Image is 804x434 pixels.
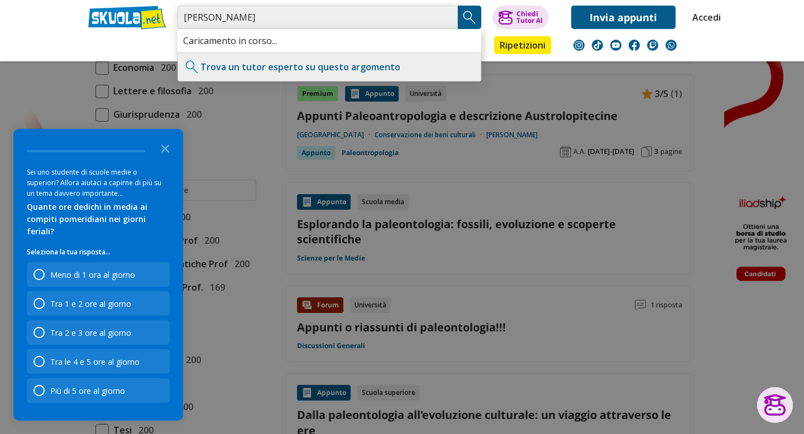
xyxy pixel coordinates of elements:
img: Trova un tutor esperto [184,59,200,75]
a: Ripetizioni [494,36,551,54]
a: Accedi [692,6,716,29]
img: twitch [647,40,658,51]
a: Appunti [175,36,225,56]
div: Meno di 1 ora al giorno [50,269,135,280]
div: Più di 5 ore al giorno [27,378,170,403]
div: Quante ore dedichi in media ai compiti pomeridiani nei giorni feriali? [27,201,170,238]
div: Tra 1 e 2 ore al giorno [27,291,170,316]
div: Survey [13,129,183,421]
div: Tra 2 e 3 ore al giorno [50,327,131,338]
a: Invia appunti [571,6,676,29]
p: Seleziona la tua risposta... [27,247,170,258]
a: Trova un tutor esperto su questo argomento [200,61,400,73]
button: ChiediTutor AI [492,6,549,29]
img: WhatsApp [666,40,677,51]
img: Cerca appunti, riassunti o versioni [461,9,478,26]
div: Chiedi Tutor AI [516,11,543,24]
div: Meno di 1 ora al giorno [27,262,170,287]
div: Più di 5 ore al giorno [50,385,125,396]
img: tiktok [592,40,603,51]
div: Tra 2 e 3 ore al giorno [27,320,170,345]
div: Caricamento in corso... [178,29,481,52]
button: Search Button [458,6,481,29]
div: Sei uno studente di scuole medie o superiori? Allora aiutaci a capirne di più su un tema davvero ... [27,167,170,199]
div: Tra le 4 e 5 ore al giorno [50,356,140,367]
div: Tra le 4 e 5 ore al giorno [27,349,170,374]
img: youtube [610,40,621,51]
input: Cerca appunti, riassunti o versioni [178,6,458,29]
button: Close the survey [154,137,176,159]
img: instagram [573,40,585,51]
div: Tra 1 e 2 ore al giorno [50,298,131,309]
img: facebook [629,40,640,51]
